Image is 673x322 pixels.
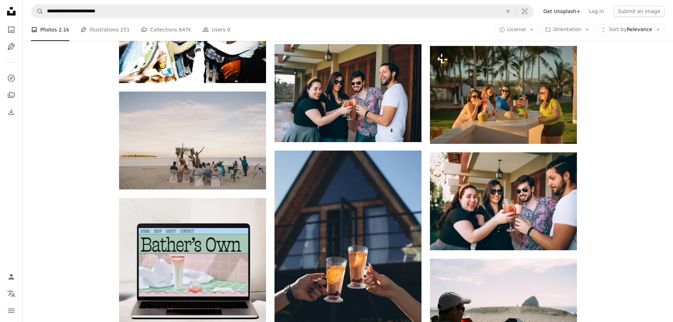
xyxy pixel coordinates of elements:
[553,27,581,32] span: Orientation
[179,26,191,34] span: 647k
[4,88,18,102] a: Collections
[500,5,516,18] button: Clear
[4,287,18,301] button: Language
[119,92,266,189] img: a group of people sitting on top of a sandy beach
[585,6,608,17] a: Log in
[274,257,421,264] a: a group of people toasting with drinks in front of a house
[141,18,191,41] a: Collections 647k
[120,26,130,34] span: 251
[31,4,533,18] form: Find visuals sitewide
[430,46,577,144] img: a group of women sitting around a table
[614,6,665,17] button: Submit an image
[430,304,577,311] a: a person holding a drink at a beach
[495,24,538,35] button: License
[539,6,585,17] a: Get Unsplash+
[274,90,421,96] a: 3 women and man smiling
[4,23,18,37] a: Photos
[516,5,533,18] button: Visual search
[609,26,652,33] span: Relevance
[4,270,18,284] a: Log in / Sign up
[202,18,230,41] a: Users 0
[119,137,266,144] a: a group of people sitting on top of a sandy beach
[430,92,577,98] a: a group of women sitting around a table
[81,18,130,41] a: Illustrations 251
[274,44,421,142] img: 3 women and man smiling
[541,24,594,35] button: Orientation
[4,105,18,119] a: Download History
[609,27,626,32] span: Sort by
[4,4,18,20] a: Home — Unsplash
[4,304,18,318] button: Menu
[227,26,230,34] span: 0
[596,24,665,35] button: Sort byRelevance
[430,198,577,204] a: woman in black shirt holding drinking glass
[4,40,18,54] a: Illustrations
[507,27,526,32] span: License
[4,71,18,85] a: Explore
[31,5,43,18] button: Search Unsplash
[430,152,577,250] img: woman in black shirt holding drinking glass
